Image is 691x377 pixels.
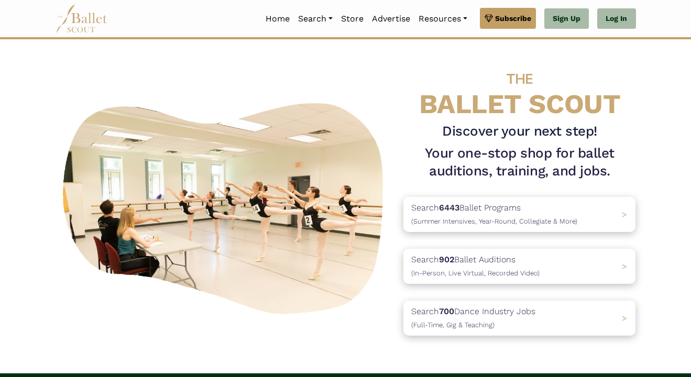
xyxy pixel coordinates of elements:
a: Advertise [368,8,414,30]
h4: BALLET SCOUT [403,60,635,118]
a: Home [261,8,294,30]
a: Log In [597,8,635,29]
p: Search Ballet Auditions [411,253,540,280]
a: Sign Up [544,8,589,29]
span: (Full-Time, Gig & Teaching) [411,321,495,329]
span: (In-Person, Live Virtual, Recorded Video) [411,269,540,277]
img: gem.svg [485,13,493,24]
a: Search902Ballet Auditions(In-Person, Live Virtual, Recorded Video) > [403,249,635,284]
img: A group of ballerinas talking to each other in a ballet studio [56,93,396,320]
span: THE [507,70,533,87]
span: > [622,313,627,323]
a: Resources [414,8,471,30]
a: Search [294,8,337,30]
span: (Summer Intensives, Year-Round, Collegiate & More) [411,217,577,225]
h3: Discover your next step! [403,123,635,140]
a: Store [337,8,368,30]
p: Search Ballet Programs [411,201,577,228]
span: > [622,209,627,219]
h1: Your one-stop shop for ballet auditions, training, and jobs. [403,145,635,180]
b: 902 [439,254,454,264]
p: Search Dance Industry Jobs [411,305,535,331]
a: Search6443Ballet Programs(Summer Intensives, Year-Round, Collegiate & More)> [403,197,635,232]
span: > [622,261,627,271]
a: Search700Dance Industry Jobs(Full-Time, Gig & Teaching) > [403,301,635,336]
a: Subscribe [480,8,536,29]
span: Subscribe [495,13,531,24]
b: 700 [439,306,454,316]
b: 6443 [439,203,459,213]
